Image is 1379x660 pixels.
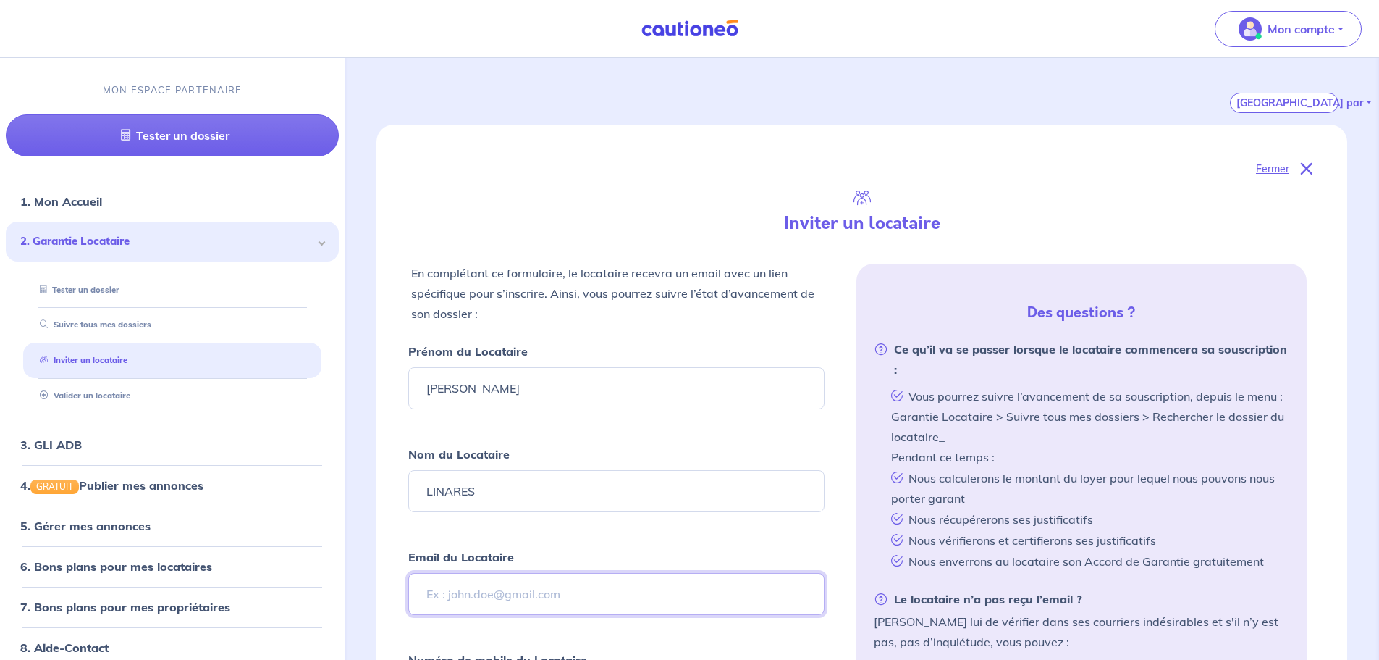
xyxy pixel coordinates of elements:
li: Nous vérifierons et certifierons ses justificatifs [885,530,1289,551]
p: En complétant ce formulaire, le locataire recevra un email avec un lien spécifique pour s’inscrir... [411,263,821,324]
a: 6. Bons plans pour mes locataires [20,559,212,574]
div: 5. Gérer mes annonces [6,511,339,540]
div: Inviter un locataire [23,348,321,372]
div: Tester un dossier [23,278,321,302]
img: Cautioneo [636,20,744,38]
div: 3. GLI ADB [6,430,339,459]
div: 7. Bons plans pour mes propriétaires [6,593,339,622]
a: 1. Mon Accueil [20,194,102,209]
a: Inviter un locataire [34,355,127,365]
div: Suivre tous mes dossiers [23,314,321,338]
strong: Ce qu’il va se passer lorsque le locataire commencera sa souscription : [874,339,1289,380]
a: Tester un dossier [34,285,119,295]
button: illu_account_valid_menu.svgMon compte [1215,11,1362,47]
strong: Prénom du Locataire [408,344,528,359]
strong: Le locataire n’a pas reçu l’email ? [874,589,1082,609]
a: Valider un locataire [34,390,130,401]
li: Vous pourrez suivre l’avancement de sa souscription, depuis le menu : Garantie Locataire > Suivre... [885,385,1289,467]
div: 4.GRATUITPublier mes annonces [6,471,339,500]
a: 8. Aide-Contact [20,640,109,655]
div: 1. Mon Accueil [6,187,339,216]
p: MON ESPACE PARTENAIRE [103,83,243,97]
a: 3. GLI ADB [20,438,82,452]
p: Fermer [1256,159,1289,178]
a: 5. Gérer mes annonces [20,519,151,533]
li: Nous enverrons au locataire son Accord de Garantie gratuitement [885,551,1289,572]
a: 7. Bons plans pour mes propriétaires [20,600,230,614]
h4: Inviter un locataire [632,213,1091,234]
img: illu_account_valid_menu.svg [1239,17,1262,41]
li: Nous calculerons le montant du loyer pour lequel nous pouvons nous porter garant [885,467,1289,509]
li: Nous récupérerons ses justificatifs [885,509,1289,530]
input: Ex : Durand [408,470,824,512]
strong: Email du Locataire [408,550,514,564]
strong: Nom du Locataire [408,447,510,461]
input: Ex : John [408,367,824,409]
p: Mon compte [1268,20,1335,38]
button: [GEOGRAPHIC_DATA] par [1230,93,1338,113]
span: 2. Garantie Locataire [20,233,313,250]
div: 2. Garantie Locataire [6,222,339,262]
input: Ex : john.doe@gmail.com [408,573,824,615]
div: 6. Bons plans pour mes locataires [6,552,339,581]
a: Tester un dossier [6,114,339,156]
a: Suivre tous mes dossiers [34,320,151,330]
a: 4.GRATUITPublier mes annonces [20,478,203,493]
div: Valider un locataire [23,384,321,408]
h5: Des questions ? [862,304,1301,322]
